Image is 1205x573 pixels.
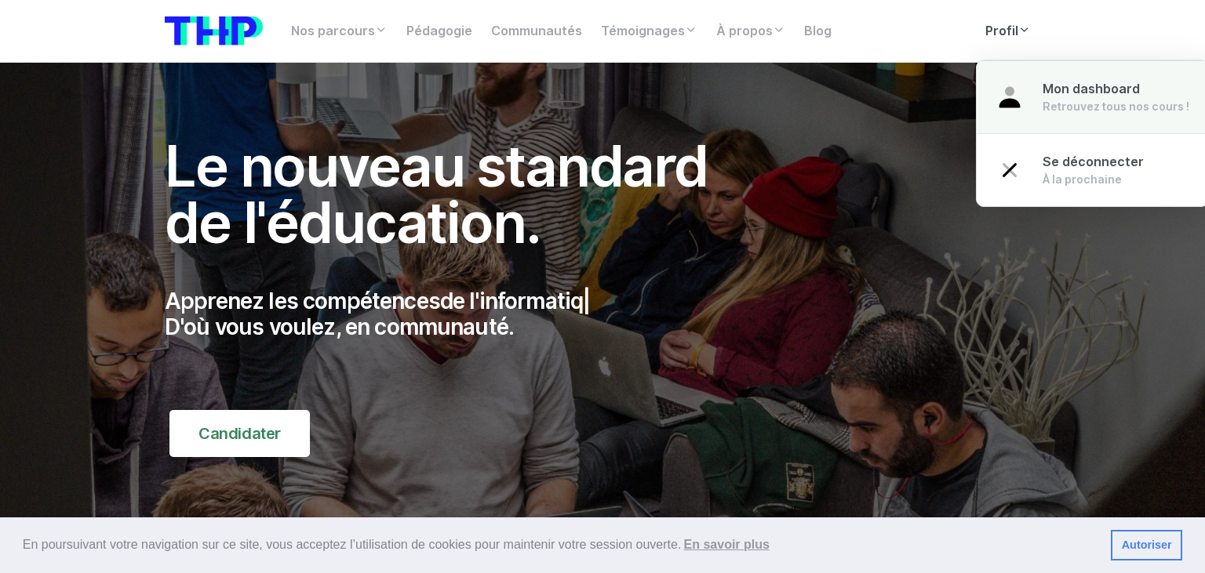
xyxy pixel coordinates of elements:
span: | [583,288,590,314]
a: Communautés [482,16,592,47]
h1: Le nouveau standard de l'éducation. [165,138,742,251]
a: learn more about cookies [681,533,772,557]
span: de l'informatiq [440,288,583,314]
a: Nos parcours [282,16,397,47]
div: Retrouvez tous nos cours ! [1043,99,1189,114]
img: user-39a31b0fda3f6d0d9998f93cd6357590.svg [996,83,1024,111]
a: Blog [795,16,841,47]
img: logo [165,16,263,45]
p: Apprenez les compétences D'où vous voulez, en communauté. [165,288,742,341]
a: dismiss cookie message [1111,530,1182,561]
span: Se déconnecter [1043,154,1144,169]
span: Mon dashboard [1043,82,1140,96]
a: À propos [707,16,795,47]
span: En poursuivant votre navigation sur ce site, vous acceptez l’utilisation de cookies pour mainteni... [23,533,1098,557]
a: Profil [976,16,1040,47]
div: À la prochaine [1043,172,1144,187]
img: close-bfa29482b68dc59ac4d1754714631d55.svg [996,156,1024,184]
a: Candidater [169,410,310,457]
a: Témoignages [592,16,707,47]
a: Pédagogie [397,16,482,47]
